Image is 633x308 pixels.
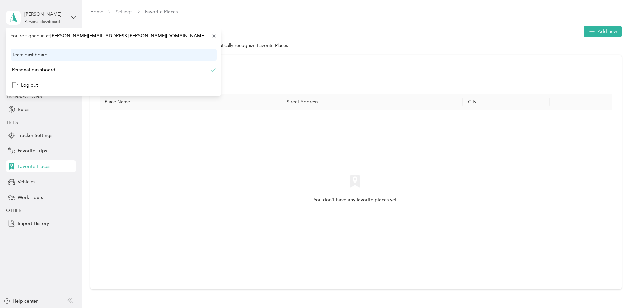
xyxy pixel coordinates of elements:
[18,106,29,113] span: Rules
[12,51,48,58] div: Team dashboard
[463,94,550,110] th: City
[11,32,217,39] span: You’re signed in as
[50,33,205,39] span: [PERSON_NAME][EMAIL_ADDRESS][PERSON_NAME][DOMAIN_NAME]
[90,9,103,15] a: Home
[6,94,42,99] span: TRANSACTIONS
[18,147,47,154] span: Favorite Trips
[596,271,633,308] iframe: Everlance-gr Chat Button Frame
[18,178,35,185] span: Vehicles
[24,20,60,24] div: Personal dashboard
[18,132,52,139] span: Tracker Settings
[18,220,49,227] span: Import History
[4,298,38,305] button: Help center
[6,208,21,213] span: OTHER
[281,94,463,110] th: Street Address
[584,26,622,37] button: Add new
[100,94,281,110] th: Place Name
[314,196,397,204] span: You don't have any favorite places yet
[145,8,178,15] span: Favorite Places
[12,82,38,89] div: Log out
[598,28,617,35] span: Add new
[24,11,66,18] div: [PERSON_NAME]
[18,163,50,170] span: Favorite Places
[12,66,55,73] div: Personal dashboard
[90,42,622,49] div: Save time by naming common locations. Everlance will automatically recognize Favorite Places.
[6,120,18,125] span: TRIPS
[18,194,43,201] span: Work Hours
[116,9,132,15] a: Settings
